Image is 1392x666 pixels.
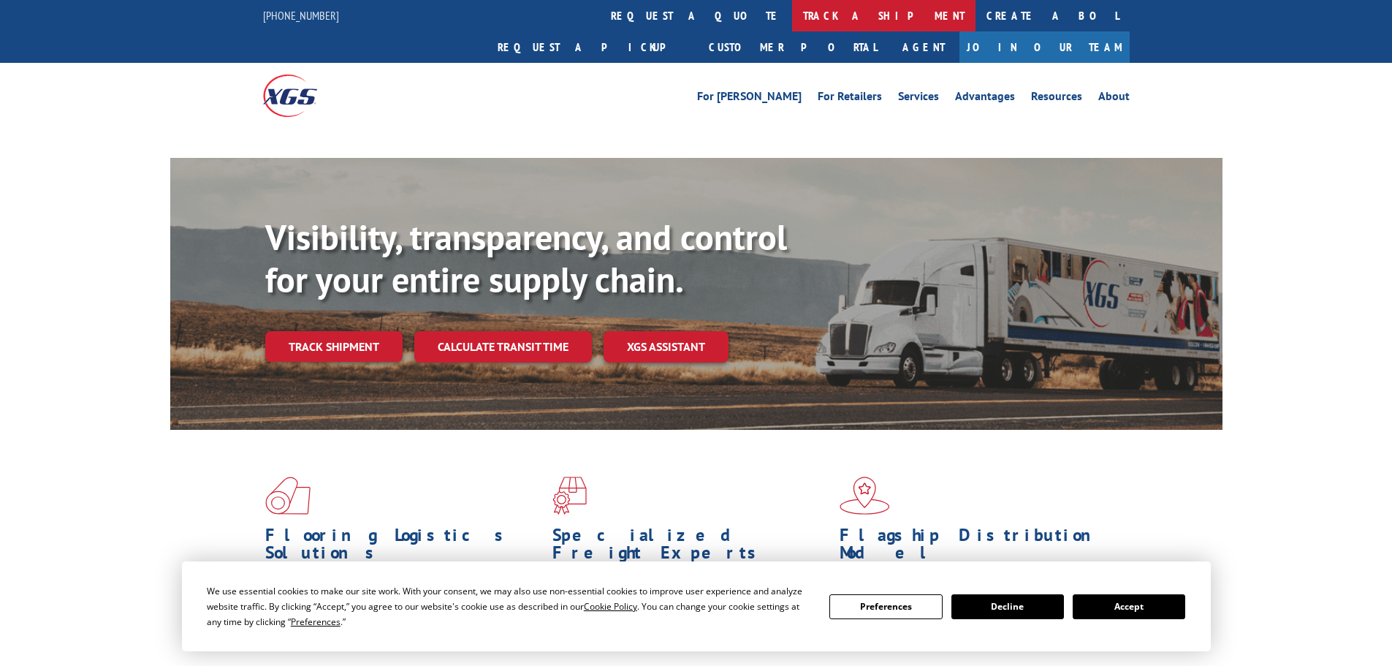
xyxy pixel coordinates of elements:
[840,526,1116,569] h1: Flagship Distribution Model
[697,91,802,107] a: For [PERSON_NAME]
[552,526,829,569] h1: Specialized Freight Experts
[265,331,403,362] a: Track shipment
[818,91,882,107] a: For Retailers
[182,561,1211,651] div: Cookie Consent Prompt
[487,31,698,63] a: Request a pickup
[959,31,1130,63] a: Join Our Team
[898,91,939,107] a: Services
[1098,91,1130,107] a: About
[207,583,812,629] div: We use essential cookies to make our site work. With your consent, we may also use non-essential ...
[584,600,637,613] span: Cookie Policy
[265,214,787,302] b: Visibility, transparency, and control for your entire supply chain.
[265,477,311,515] img: xgs-icon-total-supply-chain-intelligence-red
[604,331,729,363] a: XGS ASSISTANT
[888,31,959,63] a: Agent
[829,594,942,619] button: Preferences
[698,31,888,63] a: Customer Portal
[840,477,890,515] img: xgs-icon-flagship-distribution-model-red
[1031,91,1082,107] a: Resources
[263,8,339,23] a: [PHONE_NUMBER]
[951,594,1064,619] button: Decline
[552,477,587,515] img: xgs-icon-focused-on-flooring-red
[1073,594,1185,619] button: Accept
[291,616,341,628] span: Preferences
[265,526,541,569] h1: Flooring Logistics Solutions
[955,91,1015,107] a: Advantages
[414,331,592,363] a: Calculate transit time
